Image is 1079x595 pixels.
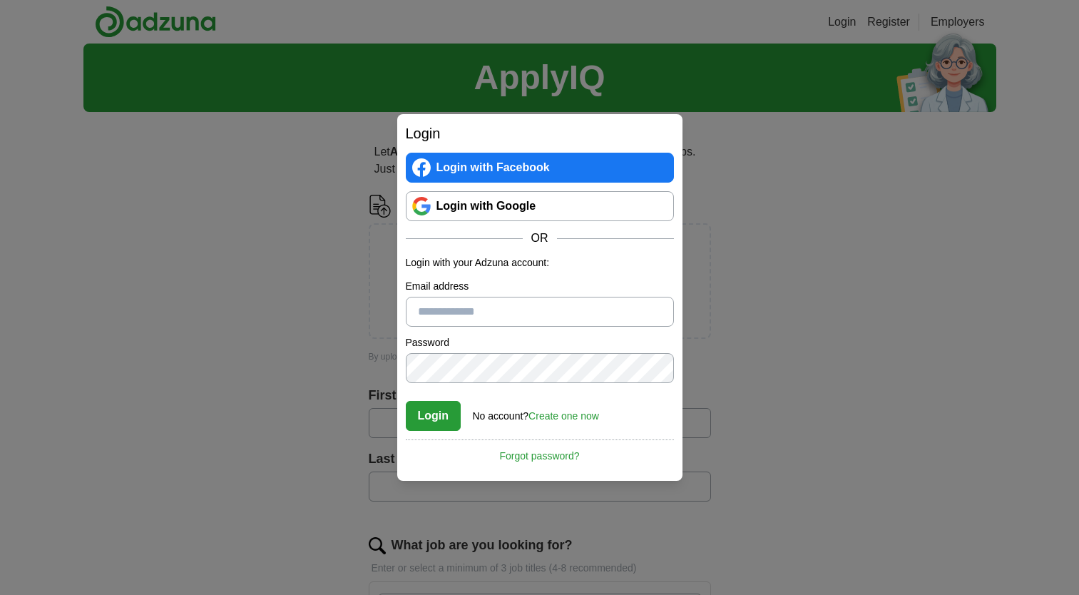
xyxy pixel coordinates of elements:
a: Login with Facebook [406,153,674,183]
button: Login [406,401,461,431]
label: Password [406,335,674,350]
h2: Login [406,123,674,144]
p: Login with your Adzuna account: [406,255,674,270]
div: No account? [473,400,599,424]
label: Email address [406,279,674,294]
a: Login with Google [406,191,674,221]
a: Create one now [528,410,599,422]
a: Forgot password? [406,439,674,464]
span: OR [523,230,557,247]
